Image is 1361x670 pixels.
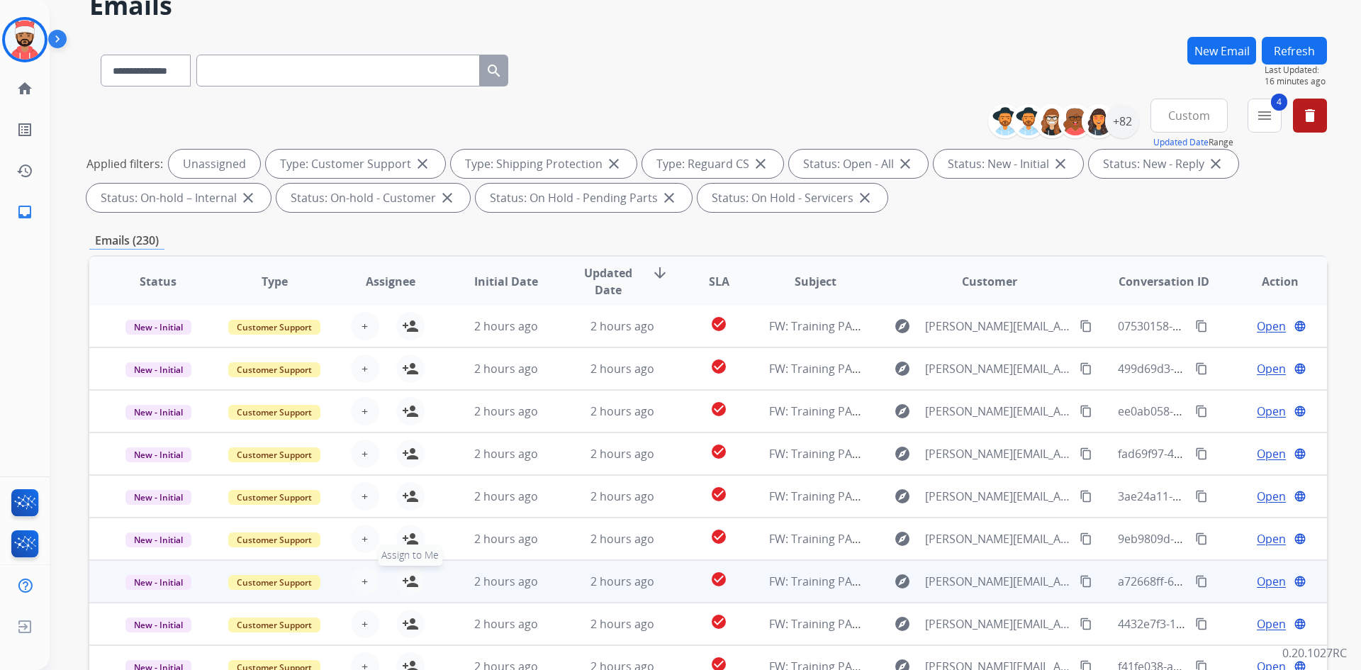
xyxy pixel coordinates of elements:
mat-icon: explore [894,573,911,590]
span: New - Initial [125,618,191,632]
mat-icon: explore [894,403,911,420]
span: 2 hours ago [590,361,654,376]
mat-icon: content_copy [1195,405,1208,418]
mat-icon: language [1294,320,1306,333]
mat-icon: content_copy [1195,532,1208,545]
mat-icon: close [752,155,769,172]
div: Status: New - Initial [934,150,1083,178]
mat-icon: person_add [402,615,419,632]
button: + [351,482,379,510]
span: 4 [1271,94,1287,111]
button: Assign to Me [396,567,425,596]
span: New - Initial [125,362,191,377]
mat-icon: menu [1256,107,1273,124]
mat-icon: content_copy [1195,447,1208,460]
mat-icon: language [1294,447,1306,460]
span: 2 hours ago [590,531,654,547]
mat-icon: check_circle [710,401,727,418]
span: New - Initial [125,320,191,335]
span: 4432e7f3-1679-468e-802a-714c8ab51c53 [1118,616,1333,632]
span: 499d69d3-6fc5-418d-966a-27e33a8b5b70 [1118,361,1336,376]
mat-icon: explore [894,318,911,335]
mat-icon: close [661,189,678,206]
span: Open [1257,615,1286,632]
p: Emails (230) [89,232,164,250]
span: [PERSON_NAME][EMAIL_ADDRESS][DOMAIN_NAME] [925,488,1071,505]
span: Customer Support [228,320,320,335]
mat-icon: content_copy [1195,320,1208,333]
mat-icon: content_copy [1080,405,1092,418]
span: Initial Date [474,273,538,290]
span: + [362,573,368,590]
span: 3ae24a11-be3f-42f7-8c8a-283796202726 [1118,488,1331,504]
mat-icon: search [486,62,503,79]
div: Status: On Hold - Pending Parts [476,184,692,212]
span: 2 hours ago [590,488,654,504]
mat-icon: close [414,155,431,172]
span: + [362,488,368,505]
mat-icon: language [1294,532,1306,545]
span: 2 hours ago [474,318,538,334]
span: FW: Training PA2: Do Not Assign ([PERSON_NAME]) [769,616,1038,632]
span: + [362,530,368,547]
span: SLA [709,273,729,290]
span: Conversation ID [1119,273,1209,290]
img: avatar [5,20,45,60]
mat-icon: check_circle [710,316,727,333]
mat-icon: close [897,155,914,172]
div: Status: On Hold - Servicers [698,184,887,212]
span: Customer Support [228,362,320,377]
span: a72668ff-63ca-44f5-80de-d2c91d56dc36 [1118,574,1329,589]
mat-icon: language [1294,575,1306,588]
button: + [351,354,379,383]
mat-icon: content_copy [1080,532,1092,545]
span: FW: Training PA2: Do Not Assign ([PERSON_NAME]) [769,403,1038,419]
span: Range [1153,136,1233,148]
mat-icon: content_copy [1195,490,1208,503]
span: Customer Support [228,490,320,505]
span: Assignee [366,273,415,290]
span: Customer Support [228,532,320,547]
span: Customer Support [228,618,320,632]
mat-icon: check_circle [710,613,727,630]
span: [PERSON_NAME][EMAIL_ADDRESS][DOMAIN_NAME] [925,360,1071,377]
span: 2 hours ago [474,616,538,632]
span: Status [140,273,177,290]
mat-icon: explore [894,488,911,505]
span: FW: Training PA5: Do Not Assign ([PERSON_NAME]) [769,318,1038,334]
span: FW: Training PA4: Do Not Assign ([PERSON_NAME]) [769,488,1038,504]
button: + [351,312,379,340]
mat-icon: language [1294,405,1306,418]
mat-icon: close [439,189,456,206]
button: Refresh [1262,37,1327,65]
span: Customer Support [228,405,320,420]
mat-icon: content_copy [1080,362,1092,375]
mat-icon: list_alt [16,121,33,138]
span: 07530158-bf16-4e84-810b-52c683564c9d [1118,318,1334,334]
mat-icon: content_copy [1195,575,1208,588]
div: Status: On-hold - Customer [276,184,470,212]
span: Open [1257,403,1286,420]
span: 2 hours ago [474,531,538,547]
span: Open [1257,488,1286,505]
span: [PERSON_NAME][EMAIL_ADDRESS][DOMAIN_NAME] [925,403,1071,420]
span: [PERSON_NAME][EMAIL_ADDRESS][DOMAIN_NAME] [925,573,1071,590]
button: New Email [1187,37,1256,65]
mat-icon: content_copy [1080,447,1092,460]
th: Action [1211,257,1327,306]
button: Updated Date [1153,137,1209,148]
mat-icon: check_circle [710,358,727,375]
span: FW: Training PA1: Do Not Assign ([PERSON_NAME]) [769,574,1038,589]
span: New - Initial [125,490,191,505]
mat-icon: home [16,80,33,97]
mat-icon: check_circle [710,486,727,503]
button: + [351,440,379,468]
span: + [362,318,368,335]
span: 2 hours ago [474,574,538,589]
span: FW: Training PA3: Do Not Assign ([PERSON_NAME]) [769,446,1038,462]
span: Customer Support [228,447,320,462]
mat-icon: content_copy [1195,618,1208,630]
mat-icon: person_add [402,445,419,462]
mat-icon: content_copy [1080,575,1092,588]
mat-icon: check_circle [710,443,727,460]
